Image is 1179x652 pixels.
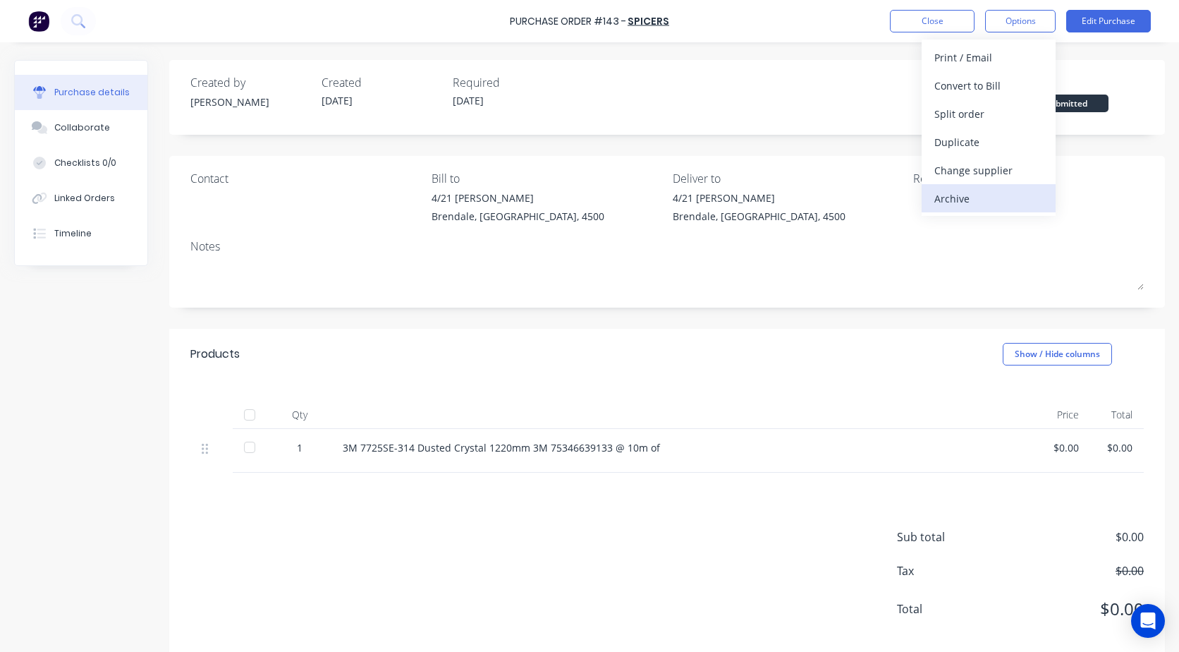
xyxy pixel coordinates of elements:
[28,11,49,32] img: Factory
[922,156,1056,184] button: Change supplier
[934,104,1043,124] div: Split order
[897,600,1003,617] span: Total
[15,181,147,216] button: Linked Orders
[673,209,845,224] div: Brendale, [GEOGRAPHIC_DATA], 4500
[1003,596,1144,622] span: $0.00
[1003,562,1144,579] span: $0.00
[432,170,662,187] div: Bill to
[934,160,1043,181] div: Change supplier
[279,440,320,455] div: 1
[54,192,115,205] div: Linked Orders
[985,10,1056,32] button: Options
[54,121,110,134] div: Collaborate
[1101,440,1132,455] div: $0.00
[934,188,1043,209] div: Archive
[673,170,903,187] div: Deliver to
[922,71,1056,99] button: Convert to Bill
[934,47,1043,68] div: Print / Email
[673,191,845,205] div: 4/21 [PERSON_NAME]
[15,216,147,251] button: Timeline
[934,132,1043,152] div: Duplicate
[510,14,626,29] div: Purchase Order #143 -
[190,74,310,91] div: Created by
[432,209,604,224] div: Brendale, [GEOGRAPHIC_DATA], 4500
[1003,343,1112,366] button: Show / Hide columns
[1024,74,1144,91] div: Status
[54,227,92,240] div: Timeline
[15,110,147,145] button: Collaborate
[922,184,1056,212] button: Archive
[432,191,604,205] div: 4/21 [PERSON_NAME]
[190,95,310,109] div: [PERSON_NAME]
[15,75,147,110] button: Purchase details
[268,401,331,429] div: Qty
[54,86,130,99] div: Purchase details
[897,529,1003,545] span: Sub total
[453,74,573,91] div: Required
[343,440,1025,455] div: 3M 7725SE-314 Dusted Crystal 1220mm 3M 75346639133 @ 10m of
[922,43,1056,71] button: Print / Email
[1090,401,1144,429] div: Total
[1037,401,1090,429] div: Price
[1131,604,1165,638] div: Open Intercom Messenger
[1024,95,1108,112] div: Submitted
[890,10,975,32] button: Close
[628,14,669,28] a: Spicers
[922,99,1056,128] button: Split order
[934,76,1043,96] div: Convert to Bill
[1066,10,1151,32] button: Edit Purchase
[190,170,421,187] div: Contact
[15,145,147,181] button: Checklists 0/0
[1048,440,1079,455] div: $0.00
[1003,529,1144,545] span: $0.00
[322,74,441,91] div: Created
[897,562,1003,579] span: Tax
[54,157,116,169] div: Checklists 0/0
[922,128,1056,156] button: Duplicate
[190,238,1144,255] div: Notes
[190,346,240,363] div: Products
[913,170,1144,187] div: Reference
